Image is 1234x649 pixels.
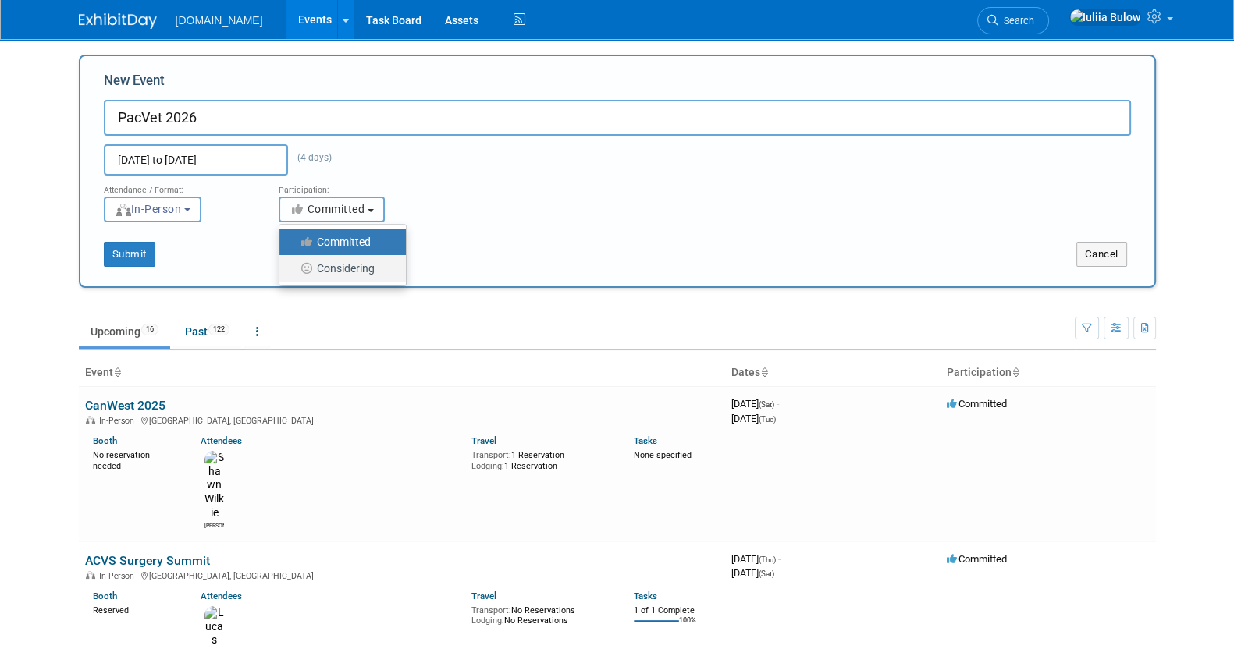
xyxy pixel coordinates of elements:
td: 100% [679,616,696,637]
button: Committed [279,197,385,222]
a: Tasks [634,435,657,446]
a: Travel [471,435,496,446]
a: Sort by Participation Type [1012,366,1019,378]
a: Attendees [201,590,242,601]
span: - [778,553,781,565]
th: Dates [725,360,941,386]
span: None specified [634,450,692,460]
span: [DATE] [731,413,776,424]
span: (Thu) [759,555,776,564]
span: [DATE] [731,567,774,579]
a: Booth [93,435,117,446]
span: Committed [947,553,1007,565]
span: Lodging: [471,461,504,471]
span: Committed [290,203,365,215]
th: Event [79,360,725,386]
a: ACVS Surgery Summit [85,553,210,568]
span: Lodging: [471,615,504,626]
a: Tasks [634,590,657,601]
img: Shawn Wilkie [204,451,224,520]
div: No reservation needed [93,447,178,471]
span: (4 days) [288,152,332,163]
span: 16 [141,324,158,335]
div: [GEOGRAPHIC_DATA], [GEOGRAPHIC_DATA] [85,413,719,426]
span: Transport: [471,450,511,460]
a: CanWest 2025 [85,398,165,413]
span: Committed [947,398,1007,410]
a: Travel [471,590,496,601]
a: Sort by Start Date [760,366,768,378]
span: Transport: [471,605,511,615]
a: Sort by Event Name [113,366,121,378]
div: 1 Reservation 1 Reservation [471,447,610,471]
span: [DOMAIN_NAME] [176,14,263,27]
div: Participation: [279,176,430,196]
img: ExhibitDay [79,13,157,29]
span: [DATE] [731,398,779,410]
a: Booth [93,590,117,601]
img: Iuliia Bulow [1069,9,1141,26]
th: Participation [941,360,1156,386]
div: [GEOGRAPHIC_DATA], [GEOGRAPHIC_DATA] [85,569,719,581]
span: Search [998,15,1034,27]
span: (Sat) [759,400,774,409]
span: [DATE] [731,553,781,565]
div: Shawn Wilkie [204,520,224,530]
span: In-Person [115,203,182,215]
a: Search [977,7,1049,34]
a: Upcoming16 [79,317,170,346]
button: Submit [104,242,155,267]
span: In-Person [99,571,139,581]
button: In-Person [104,197,201,222]
span: - [777,398,779,410]
span: (Tue) [759,415,776,424]
button: Cancel [1076,242,1127,267]
div: Reserved [93,602,178,616]
span: In-Person [99,416,139,426]
label: New Event [104,72,165,96]
div: No Reservations No Reservations [471,602,610,626]
div: 1 of 1 Complete [634,605,719,616]
img: In-Person Event [86,416,95,424]
input: Name of Trade Show / Conference [104,100,1131,136]
label: Committed [287,232,390,252]
div: Attendance / Format: [104,176,255,196]
a: Past122 [173,317,241,346]
label: Considering [287,258,390,278]
img: In-Person Event [86,571,95,579]
input: Start Date - End Date [104,144,288,176]
a: Attendees [201,435,242,446]
span: 122 [208,324,229,335]
span: (Sat) [759,569,774,578]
